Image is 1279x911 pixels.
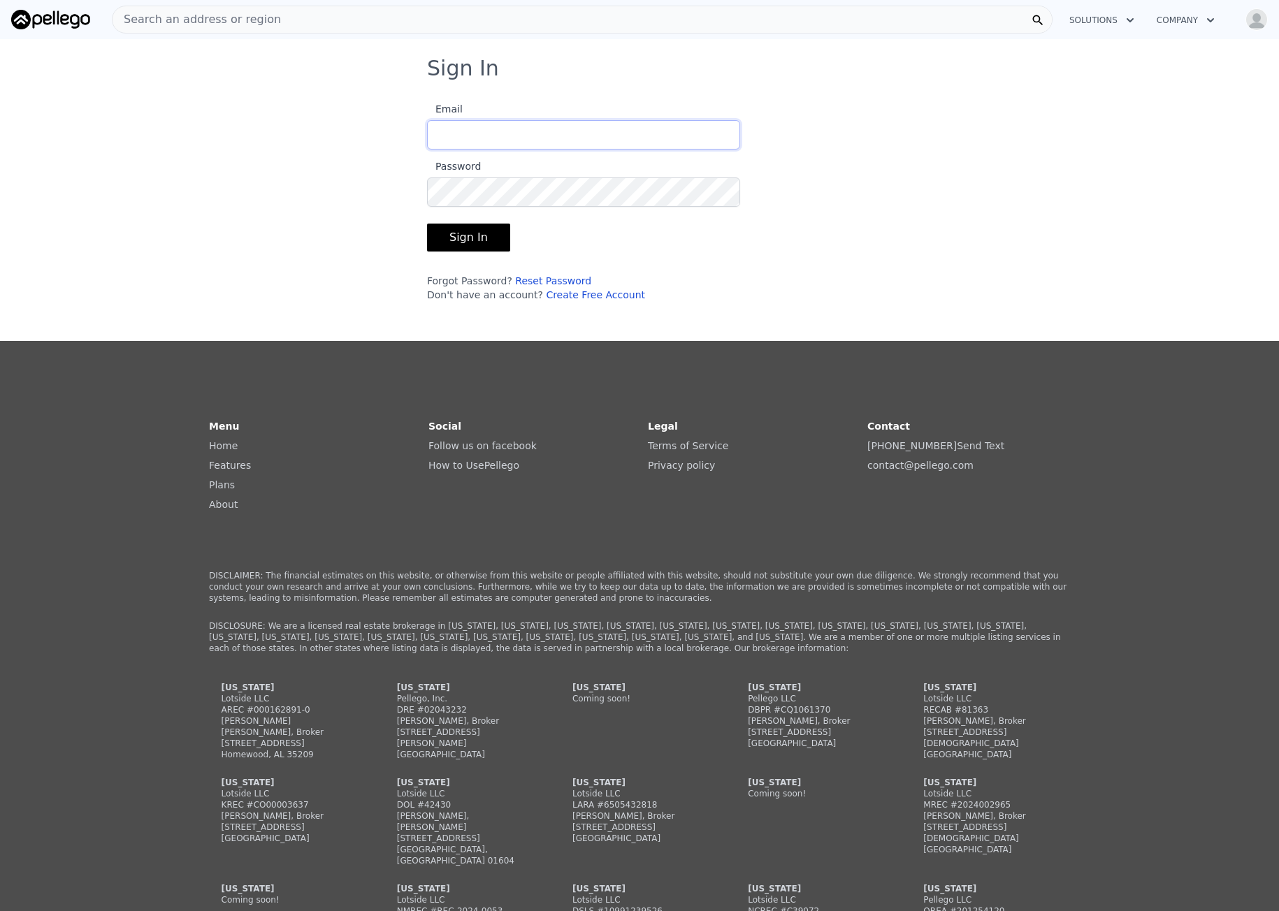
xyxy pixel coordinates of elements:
[209,620,1070,654] p: DISCLOSURE: We are a licensed real estate brokerage in [US_STATE], [US_STATE], [US_STATE], [US_ST...
[427,177,740,207] input: Password
[428,460,519,471] a: How to UsePellego
[397,883,531,894] div: [US_STATE]
[397,788,531,799] div: Lotside LLC
[923,727,1057,749] div: [STREET_ADDRESS][DEMOGRAPHIC_DATA]
[867,421,910,432] strong: Contact
[397,749,531,760] div: [GEOGRAPHIC_DATA]
[209,479,235,490] a: Plans
[428,440,537,451] a: Follow us on facebook
[648,421,678,432] strong: Legal
[397,799,531,810] div: DOL #42430
[923,844,1057,855] div: [GEOGRAPHIC_DATA]
[222,894,356,905] div: Coming soon!
[923,693,1057,704] div: Lotside LLC
[648,460,715,471] a: Privacy policy
[397,810,531,833] div: [PERSON_NAME], [PERSON_NAME]
[397,715,531,727] div: [PERSON_NAME], Broker
[397,777,531,788] div: [US_STATE]
[923,715,1057,727] div: [PERSON_NAME], Broker
[222,749,356,760] div: Homewood, AL 35209
[748,693,882,704] div: Pellego LLC
[222,738,356,749] div: [STREET_ADDRESS]
[572,883,707,894] div: [US_STATE]
[748,738,882,749] div: [GEOGRAPHIC_DATA]
[748,715,882,727] div: [PERSON_NAME], Broker
[427,224,510,252] button: Sign In
[427,161,481,172] span: Password
[867,460,974,471] a: contact@pellego.com
[397,682,531,693] div: [US_STATE]
[397,693,531,704] div: Pellego, Inc.
[222,883,356,894] div: [US_STATE]
[572,788,707,799] div: Lotside LLC
[397,704,531,715] div: DRE #02043232
[1058,8,1146,33] button: Solutions
[923,749,1057,760] div: [GEOGRAPHIC_DATA]
[1146,8,1226,33] button: Company
[222,799,356,810] div: KREC #CO00003637
[397,727,531,749] div: [STREET_ADDRESS][PERSON_NAME]
[222,822,356,833] div: [STREET_ADDRESS]
[923,777,1057,788] div: [US_STATE]
[209,440,238,451] a: Home
[748,704,882,715] div: DBPR #CQ1061370
[222,810,356,822] div: [PERSON_NAME], Broker
[572,693,707,704] div: Coming soon!
[748,777,882,788] div: [US_STATE]
[222,682,356,693] div: [US_STATE]
[222,777,356,788] div: [US_STATE]
[11,10,90,29] img: Pellego
[572,799,707,810] div: LARA #6505432818
[209,460,251,471] a: Features
[923,799,1057,810] div: MREC #2024002965
[222,788,356,799] div: Lotside LLC
[923,788,1057,799] div: Lotside LLC
[222,715,356,738] div: [PERSON_NAME] [PERSON_NAME], Broker
[546,289,645,300] a: Create Free Account
[923,822,1057,844] div: [STREET_ADDRESS][DEMOGRAPHIC_DATA]
[923,894,1057,905] div: Pellego LLC
[748,727,882,738] div: [STREET_ADDRESS]
[748,894,882,905] div: Lotside LLC
[222,833,356,844] div: [GEOGRAPHIC_DATA]
[923,883,1057,894] div: [US_STATE]
[572,777,707,788] div: [US_STATE]
[428,421,461,432] strong: Social
[748,883,882,894] div: [US_STATE]
[222,704,356,715] div: AREC #000162891-0
[515,275,591,286] a: Reset Password
[572,833,707,844] div: [GEOGRAPHIC_DATA]
[427,103,463,115] span: Email
[867,440,957,451] a: [PHONE_NUMBER]
[209,499,238,510] a: About
[748,682,882,693] div: [US_STATE]
[427,274,740,302] div: Forgot Password? Don't have an account?
[572,894,707,905] div: Lotside LLC
[923,810,1057,822] div: [PERSON_NAME], Broker
[923,682,1057,693] div: [US_STATE]
[427,56,852,81] h3: Sign In
[1245,8,1268,31] img: avatar
[572,822,707,833] div: [STREET_ADDRESS]
[572,682,707,693] div: [US_STATE]
[923,704,1057,715] div: RECAB #81363
[209,570,1070,604] p: DISCLAIMER: The financial estimates on this website, or otherwise from this website or people aff...
[648,440,728,451] a: Terms of Service
[397,844,531,866] div: [GEOGRAPHIC_DATA], [GEOGRAPHIC_DATA] 01604
[572,810,707,822] div: [PERSON_NAME], Broker
[113,11,281,28] span: Search an address or region
[957,440,1004,451] a: Send Text
[209,421,239,432] strong: Menu
[397,833,531,844] div: [STREET_ADDRESS]
[427,120,740,150] input: Email
[397,894,531,905] div: Lotside LLC
[222,693,356,704] div: Lotside LLC
[748,788,882,799] div: Coming soon!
